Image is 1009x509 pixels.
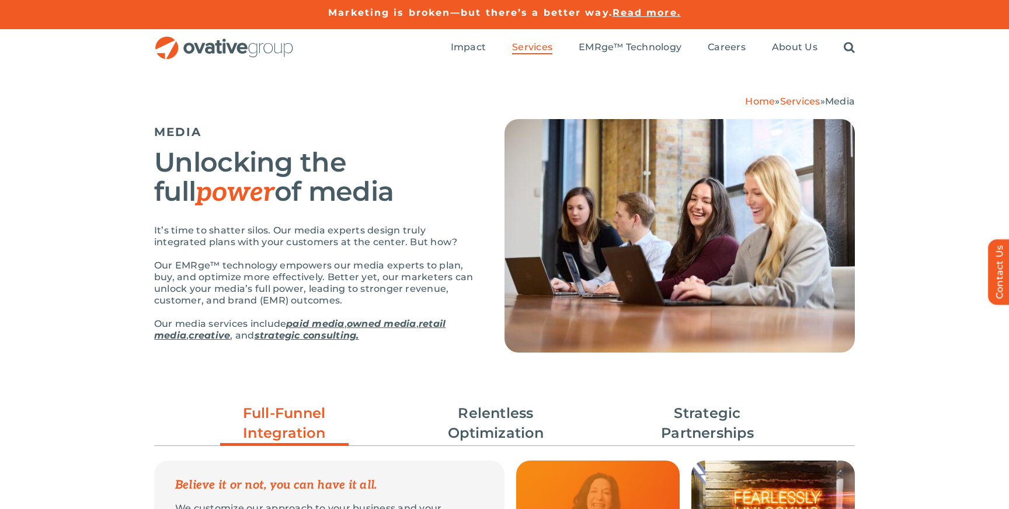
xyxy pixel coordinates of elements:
a: Services [512,41,552,54]
a: paid media [286,318,344,329]
a: Marketing is broken—but there’s a better way. [328,7,613,18]
a: strategic consulting. [255,330,359,341]
nav: Menu [451,29,855,67]
span: About Us [772,41,817,53]
p: Our EMRge™ technology empowers our media experts to plan, buy, and optimize more effectively. Bet... [154,260,475,306]
a: creative [189,330,230,341]
em: power [196,176,274,209]
span: EMRge™ Technology [579,41,681,53]
span: » » [745,96,855,107]
a: OG_Full_horizontal_RGB [154,35,294,46]
h2: Unlocking the full of media [154,148,475,207]
a: Careers [708,41,746,54]
span: Impact [451,41,486,53]
a: Read more. [613,7,681,18]
p: Our media services include , , , , and [154,318,475,341]
a: Relentless Optimization [432,403,560,443]
a: Home [745,96,775,107]
a: Services [780,96,820,107]
ul: Post Filters [154,398,855,449]
a: Impact [451,41,486,54]
a: Full-Funnel Integration [220,403,349,449]
a: EMRge™ Technology [579,41,681,54]
p: It’s time to shatter silos. Our media experts design truly integrated plans with your customers a... [154,225,475,248]
span: Careers [708,41,746,53]
img: Media – Hero [505,119,855,353]
a: owned media [347,318,416,329]
a: Search [844,41,855,54]
h5: MEDIA [154,125,475,139]
a: Strategic Partnerships [643,403,772,443]
p: Believe it or not, you can have it all. [175,479,483,491]
span: Services [512,41,552,53]
span: Media [825,96,855,107]
a: retail media [154,318,446,341]
a: About Us [772,41,817,54]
